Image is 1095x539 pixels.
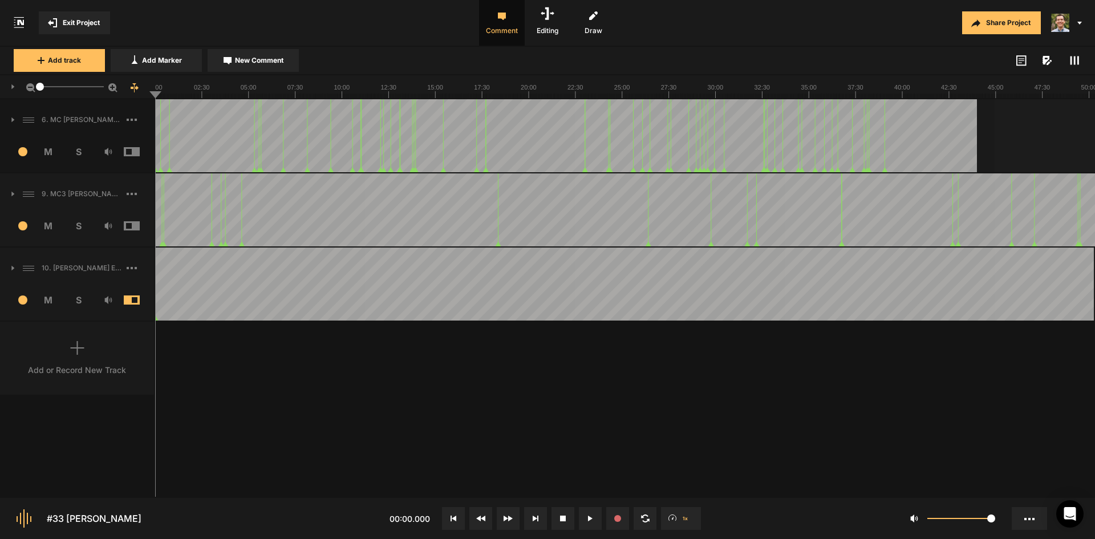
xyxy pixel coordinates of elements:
[962,11,1041,34] button: Share Project
[48,55,81,66] span: Add track
[34,145,64,159] span: M
[334,84,350,91] text: 10:00
[63,293,94,307] span: S
[708,84,724,91] text: 30:00
[941,84,957,91] text: 42:30
[894,84,910,91] text: 40:00
[63,18,100,28] span: Exit Project
[37,115,127,125] span: 6. MC [PERSON_NAME] Hard Lock
[142,55,182,66] span: Add Marker
[1056,500,1084,528] div: Open Intercom Messenger
[390,514,430,524] span: 00:00.000
[380,84,396,91] text: 12:30
[567,84,583,91] text: 22:30
[28,364,126,376] div: Add or Record New Track
[614,84,630,91] text: 25:00
[661,507,701,530] button: 1x
[847,84,863,91] text: 37:30
[427,84,443,91] text: 15:00
[47,512,141,525] div: #33 [PERSON_NAME]
[63,219,94,233] span: S
[988,84,1004,91] text: 45:00
[37,189,127,199] span: 9. MC3 [PERSON_NAME]
[754,84,770,91] text: 32:30
[661,84,677,91] text: 27:30
[34,293,64,307] span: M
[111,49,202,72] button: Add Marker
[194,84,210,91] text: 02:30
[39,11,110,34] button: Exit Project
[801,84,817,91] text: 35:00
[521,84,537,91] text: 20:00
[208,49,299,72] button: New Comment
[287,84,303,91] text: 07:30
[34,219,64,233] span: M
[474,84,490,91] text: 17:30
[1051,14,1069,32] img: 424769395311cb87e8bb3f69157a6d24
[14,49,105,72] button: Add track
[235,55,283,66] span: New Comment
[1035,84,1051,91] text: 47:30
[63,145,94,159] span: S
[37,263,127,273] span: 10. [PERSON_NAME] Exported
[241,84,257,91] text: 05:00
